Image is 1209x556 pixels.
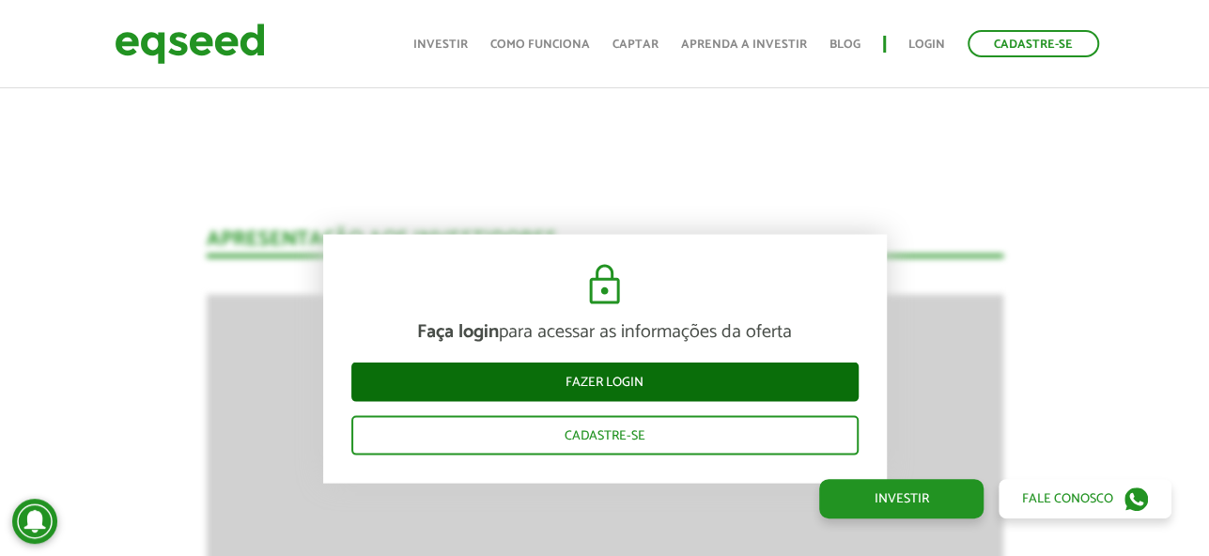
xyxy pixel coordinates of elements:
p: para acessar as informações da oferta [351,321,859,344]
a: Cadastre-se [968,30,1099,57]
a: Fazer login [351,363,859,402]
a: Login [908,39,945,51]
img: EqSeed [115,19,265,69]
a: Captar [612,39,659,51]
a: Fale conosco [999,479,1171,518]
a: Cadastre-se [351,416,859,456]
a: Investir [819,479,984,518]
a: Como funciona [490,39,590,51]
a: Blog [829,39,860,51]
strong: Faça login [417,317,499,347]
a: Investir [413,39,468,51]
img: cadeado.svg [581,263,628,308]
a: Aprenda a investir [681,39,807,51]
